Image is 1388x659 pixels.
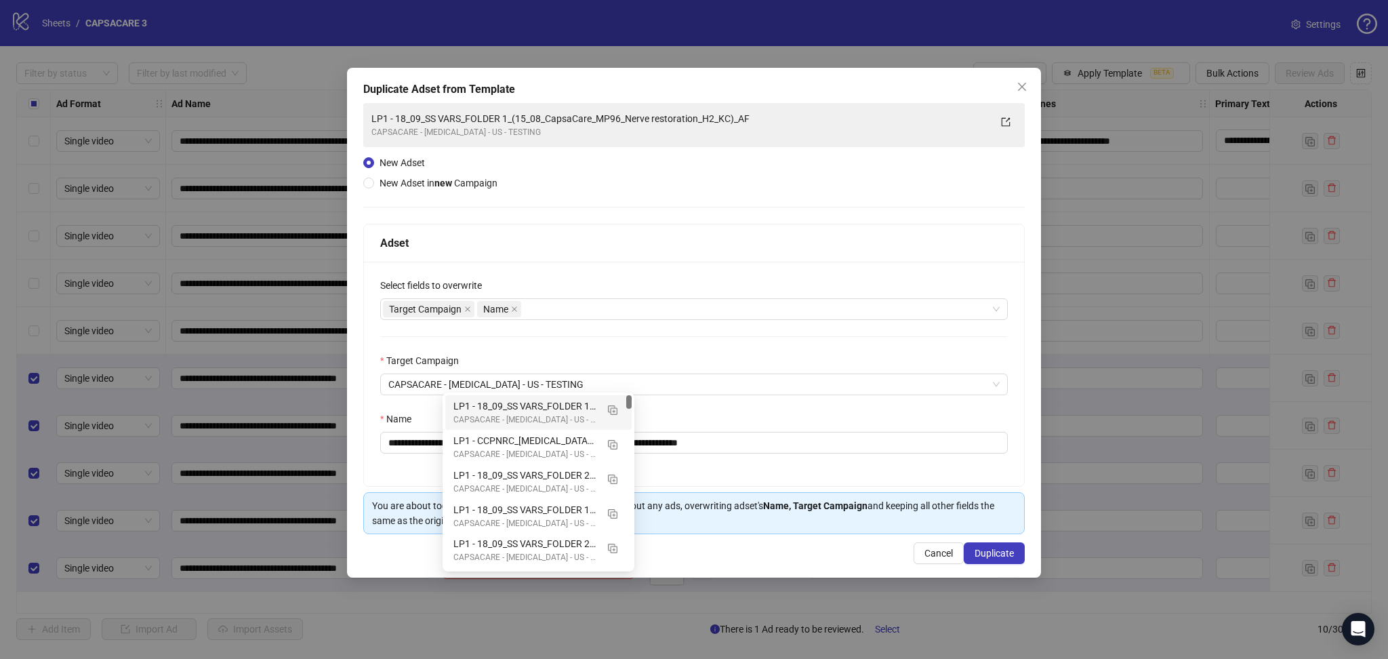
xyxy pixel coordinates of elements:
span: close [464,306,471,313]
div: Duplicate Adset from Template [363,81,1025,98]
span: New Adset [380,157,425,168]
span: New Adset in Campaign [380,178,497,188]
img: Duplicate [608,544,617,553]
div: LP1 - CCPNRC_Neuropathy_Winning_Design_Image_PR1 [445,430,632,464]
span: close [511,306,518,313]
img: Duplicate [608,475,617,484]
div: LP1 - 18_09_SS VARS_FOLDER 2_(15_08_CapsaCare_MP96_Nerve restoration_H2_KC)_AF [453,468,596,483]
span: Target Campaign [383,301,474,317]
div: LP1 - 18_09_SS VARS_FOLDER 1_(15_08_CapsaCare_MP96_Nerve restoration_H2_KC)_AF [445,395,632,430]
span: Duplicate [975,548,1014,559]
span: Cancel [924,548,953,559]
strong: Name, Target Campaign [763,500,867,511]
label: Target Campaign [380,353,468,368]
div: LP1 - 18_09_SS VARS_FOLDER 1_(15_08_CapsaCare_MP96_Nerve restoration_H2_KC)_AF [453,399,596,414]
div: LP1 - 18_09_SS VARS_FOLDER 1_(15_08_CapsaCare_MP96_Nerve restoration_H2_KC)_AF [371,111,989,126]
div: CAPSACARE - [MEDICAL_DATA] - US - TESTING [453,414,596,426]
strong: duplicate and publish [442,500,535,511]
img: Duplicate [608,440,617,450]
span: CAPSACARE - NEUROPATHY - US - TESTING [388,374,1000,395]
div: Adset [380,235,1008,252]
div: CAPSACARE - [MEDICAL_DATA] - US - TESTING [453,448,596,461]
button: Cancel [914,542,964,564]
span: Target Campaign [389,302,462,317]
img: Duplicate [608,405,617,415]
div: CAPSACARE - [MEDICAL_DATA] - US - TESTING [371,126,989,139]
button: Duplicate [602,502,624,524]
strong: new [434,178,452,188]
div: LP1 - CCPNRC_[MEDICAL_DATA]_Winning_Design_Image_PR1 [453,433,596,448]
div: LP1 - 18_09_SS VARS_FOLDER 1_(24_08_CapsaCare_MP105_H4_CV)_AF [445,499,632,534]
div: LP1 - 18_09_SS VARS_FOLDER 2_(24_08_CapsaCare_MP105_H4_CV)_AF [453,536,596,551]
button: Duplicate [602,468,624,490]
button: Duplicate [602,433,624,455]
div: LP1 - 18_09_SS VARS_FOLDER 2_(15_08_CapsaCare_MP96_Nerve restoration_H2_KC)_AF [445,464,632,499]
button: Duplicate [602,399,624,420]
div: You are about to the selected adset without any ads, overwriting adset's and keeping all other fi... [372,498,1016,528]
div: CAPSACARE - [MEDICAL_DATA] - US - TESTING [453,483,596,496]
div: CAPSACARE - [MEDICAL_DATA] - US - TESTING [453,517,596,530]
div: LP1 - 18_09_SS VARS_FOLDER 1_(24_08_CapsaCare_MP105_H4_CV)_AF [453,502,596,517]
div: Open Intercom Messenger [1342,613,1374,645]
button: Duplicate [602,536,624,558]
div: LP1 - 18_09_SS VARS_FOLDER 2_(24_08_CapsaCare_MP105_H4_CV)_AF [445,533,632,567]
button: Close [1011,76,1033,98]
span: Name [477,301,521,317]
label: Select fields to overwrite [380,278,491,293]
img: Duplicate [608,509,617,519]
span: Name [483,302,508,317]
span: close [1017,81,1027,92]
div: CAPSACARE - [MEDICAL_DATA] - US - TESTING [453,551,596,564]
div: LP1 - CCPNRC_Neuropathy_Winning_Design_Image_PR2 [445,567,632,602]
button: Duplicate [964,542,1025,564]
label: Name [380,412,420,426]
span: export [1001,117,1011,127]
input: Name [380,432,1008,454]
